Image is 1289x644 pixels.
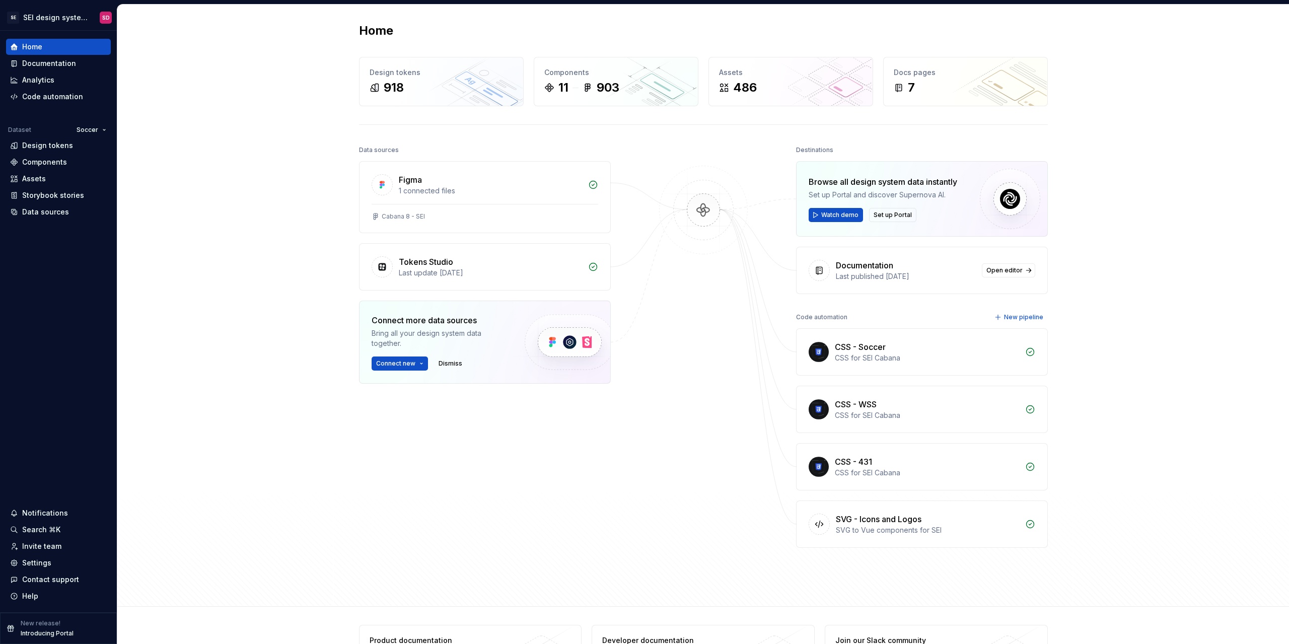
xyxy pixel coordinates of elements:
div: 11 [558,80,568,96]
div: Invite team [22,541,61,551]
button: SESEI design system - backupSD [2,7,115,28]
div: Data sources [22,207,69,217]
button: Notifications [6,505,111,521]
div: CSS for SEI Cabana [835,410,1019,420]
button: Search ⌘K [6,522,111,538]
div: Analytics [22,75,54,85]
div: Set up Portal and discover Supernova AI. [809,190,957,200]
span: Watch demo [821,211,858,219]
div: Assets [22,174,46,184]
div: 486 [733,80,757,96]
div: Storybook stories [22,190,84,200]
div: Contact support [22,575,79,585]
span: Open editor [986,266,1023,274]
a: Design tokens918 [359,57,524,106]
div: Design tokens [22,140,73,151]
button: Soccer [72,123,111,137]
a: Open editor [982,263,1035,277]
a: Components [6,154,111,170]
span: Dismiss [439,360,462,368]
a: Analytics [6,72,111,88]
div: 903 [597,80,619,96]
div: Components [544,67,688,78]
div: Code automation [796,310,847,324]
div: Home [22,42,42,52]
span: Soccer [77,126,98,134]
div: 1 connected files [399,186,582,196]
div: 7 [908,80,915,96]
button: Contact support [6,571,111,588]
a: Components11903 [534,57,698,106]
div: Documentation [22,58,76,68]
div: Cabana 8 - SEI [382,212,425,221]
a: Home [6,39,111,55]
div: Notifications [22,508,68,518]
div: Components [22,157,67,167]
div: Bring all your design system data together. [372,328,508,348]
button: New pipeline [991,310,1048,324]
button: Connect new [372,356,428,371]
div: Design tokens [370,67,513,78]
button: Set up Portal [869,208,916,222]
div: 918 [384,80,404,96]
a: Documentation [6,55,111,71]
a: Assets [6,171,111,187]
div: Connect more data sources [372,314,508,326]
span: Connect new [376,360,415,368]
div: Data sources [359,143,399,157]
a: Storybook stories [6,187,111,203]
div: Assets [719,67,863,78]
span: Set up Portal [874,211,912,219]
div: Search ⌘K [22,525,60,535]
h2: Home [359,23,393,39]
a: Assets486 [708,57,873,106]
div: CSS - WSS [835,398,877,410]
div: SVG to Vue components for SEI [836,525,1019,535]
div: CSS - Soccer [835,341,886,353]
a: Settings [6,555,111,571]
div: SEI design system - backup [23,13,88,23]
a: Figma1 connected filesCabana 8 - SEI [359,161,611,233]
span: New pipeline [1004,313,1043,321]
a: Docs pages7 [883,57,1048,106]
div: Last published [DATE] [836,271,976,281]
div: CSS for SEI Cabana [835,353,1019,363]
button: Help [6,588,111,604]
a: Data sources [6,204,111,220]
div: Help [22,591,38,601]
div: Dataset [8,126,31,134]
div: Documentation [836,259,893,271]
p: New release! [21,619,60,627]
a: Code automation [6,89,111,105]
p: Introducing Portal [21,629,74,637]
div: SVG - Icons and Logos [836,513,921,525]
div: Docs pages [894,67,1037,78]
a: Design tokens [6,137,111,154]
div: Figma [399,174,422,186]
div: Destinations [796,143,833,157]
button: Dismiss [434,356,467,371]
div: Tokens Studio [399,256,453,268]
button: Watch demo [809,208,863,222]
a: Invite team [6,538,111,554]
div: Browse all design system data instantly [809,176,957,188]
div: Settings [22,558,51,568]
div: SE [7,12,19,24]
div: Code automation [22,92,83,102]
div: SD [102,14,110,22]
div: CSS for SEI Cabana [835,468,1019,478]
a: Tokens StudioLast update [DATE] [359,243,611,291]
div: Last update [DATE] [399,268,582,278]
div: CSS - 431 [835,456,872,468]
